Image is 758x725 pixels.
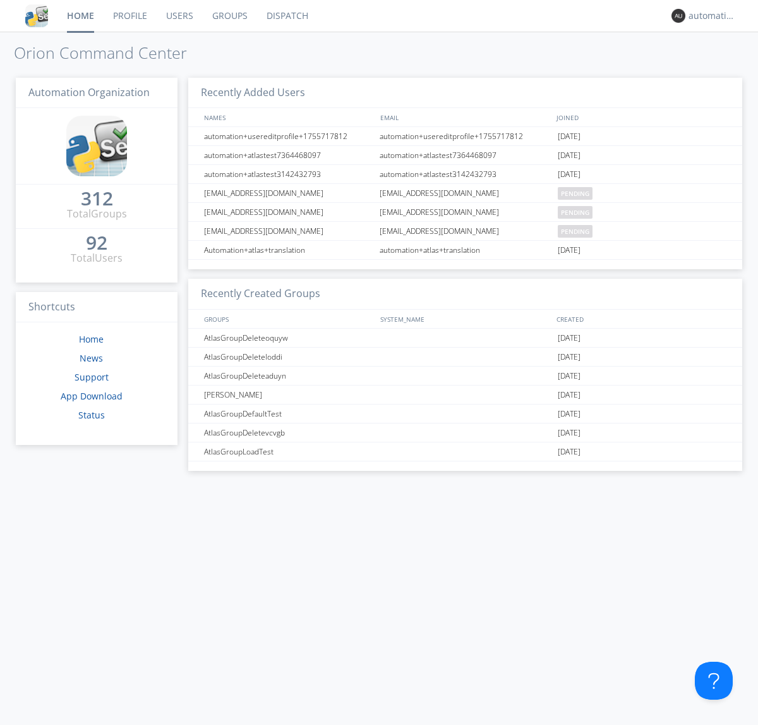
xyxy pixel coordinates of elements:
[201,146,376,164] div: automation+atlastest7364468097
[66,116,127,176] img: cddb5a64eb264b2086981ab96f4c1ba7
[201,310,374,328] div: GROUPS
[67,207,127,221] div: Total Groups
[671,9,685,23] img: 373638.png
[377,108,553,126] div: EMAIL
[61,390,123,402] a: App Download
[201,329,376,347] div: AtlasGroupDeleteoquyw
[188,127,742,146] a: automation+usereditprofile+1755717812automation+usereditprofile+1755717812[DATE]
[376,146,555,164] div: automation+atlastest7364468097
[558,187,593,200] span: pending
[28,85,150,99] span: Automation Organization
[201,367,376,385] div: AtlasGroupDeleteaduyn
[188,386,742,405] a: [PERSON_NAME][DATE]
[188,405,742,423] a: AtlasGroupDefaultTest[DATE]
[16,292,177,323] h3: Shortcuts
[81,192,113,207] a: 312
[558,329,581,348] span: [DATE]
[377,310,553,328] div: SYSTEM_NAME
[188,222,742,241] a: [EMAIL_ADDRESS][DOMAIN_NAME][EMAIL_ADDRESS][DOMAIN_NAME]pending
[75,371,109,383] a: Support
[558,405,581,423] span: [DATE]
[201,184,376,202] div: [EMAIL_ADDRESS][DOMAIN_NAME]
[201,222,376,240] div: [EMAIL_ADDRESS][DOMAIN_NAME]
[376,165,555,183] div: automation+atlastest3142432793
[201,423,376,442] div: AtlasGroupDeletevcvgb
[201,165,376,183] div: automation+atlastest3142432793
[201,442,376,461] div: AtlasGroupLoadTest
[558,165,581,184] span: [DATE]
[201,405,376,423] div: AtlasGroupDefaultTest
[86,236,107,251] a: 92
[376,184,555,202] div: [EMAIL_ADDRESS][DOMAIN_NAME]
[376,222,555,240] div: [EMAIL_ADDRESS][DOMAIN_NAME]
[188,442,742,461] a: AtlasGroupLoadTest[DATE]
[201,386,376,404] div: [PERSON_NAME]
[79,333,104,345] a: Home
[201,203,376,221] div: [EMAIL_ADDRESS][DOMAIN_NAME]
[201,127,376,145] div: automation+usereditprofile+1755717812
[695,662,733,700] iframe: Toggle Customer Support
[71,251,123,265] div: Total Users
[558,423,581,442] span: [DATE]
[558,146,581,165] span: [DATE]
[188,78,742,109] h3: Recently Added Users
[376,203,555,221] div: [EMAIL_ADDRESS][DOMAIN_NAME]
[188,423,742,442] a: AtlasGroupDeletevcvgb[DATE]
[376,241,555,259] div: automation+atlas+translation
[86,236,107,249] div: 92
[81,192,113,205] div: 312
[558,348,581,367] span: [DATE]
[188,241,742,260] a: Automation+atlas+translationautomation+atlas+translation[DATE]
[80,352,103,364] a: News
[188,184,742,203] a: [EMAIL_ADDRESS][DOMAIN_NAME][EMAIL_ADDRESS][DOMAIN_NAME]pending
[188,203,742,222] a: [EMAIL_ADDRESS][DOMAIN_NAME][EMAIL_ADDRESS][DOMAIN_NAME]pending
[558,225,593,238] span: pending
[188,348,742,367] a: AtlasGroupDeleteloddi[DATE]
[188,329,742,348] a: AtlasGroupDeleteoquyw[DATE]
[553,108,730,126] div: JOINED
[558,241,581,260] span: [DATE]
[558,206,593,219] span: pending
[689,9,736,22] div: automation+atlas0017
[558,127,581,146] span: [DATE]
[78,409,105,421] a: Status
[558,386,581,405] span: [DATE]
[201,241,376,259] div: Automation+atlas+translation
[553,310,730,328] div: CREATED
[188,165,742,184] a: automation+atlastest3142432793automation+atlastest3142432793[DATE]
[201,108,374,126] div: NAMES
[188,146,742,165] a: automation+atlastest7364468097automation+atlastest7364468097[DATE]
[376,127,555,145] div: automation+usereditprofile+1755717812
[201,348,376,366] div: AtlasGroupDeleteloddi
[558,442,581,461] span: [DATE]
[188,367,742,386] a: AtlasGroupDeleteaduyn[DATE]
[188,279,742,310] h3: Recently Created Groups
[558,367,581,386] span: [DATE]
[25,4,48,27] img: cddb5a64eb264b2086981ab96f4c1ba7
